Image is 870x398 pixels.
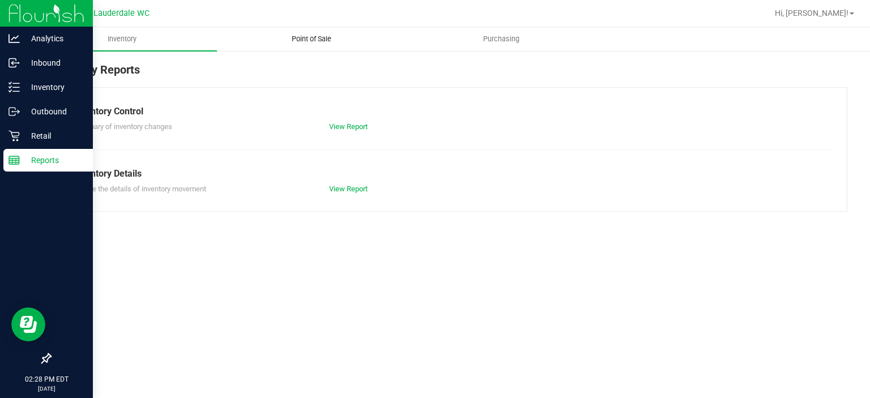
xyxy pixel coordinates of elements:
p: 02:28 PM EDT [5,374,88,384]
p: [DATE] [5,384,88,393]
inline-svg: Analytics [8,33,20,44]
span: Explore the details of inventory movement [73,185,206,193]
span: Hi, [PERSON_NAME]! [775,8,848,18]
div: Inventory Control [73,105,824,118]
p: Inbound [20,56,88,70]
p: Retail [20,129,88,143]
inline-svg: Reports [8,155,20,166]
a: Purchasing [407,27,596,51]
inline-svg: Inbound [8,57,20,69]
p: Analytics [20,32,88,45]
a: Point of Sale [217,27,407,51]
iframe: Resource center [11,307,45,341]
span: Summary of inventory changes [73,122,172,131]
span: Point of Sale [276,34,347,44]
span: Purchasing [468,34,535,44]
p: Inventory [20,80,88,94]
a: View Report [329,185,368,193]
div: Inventory Reports [50,61,847,87]
inline-svg: Outbound [8,106,20,117]
p: Outbound [20,105,88,118]
div: Inventory Details [73,167,824,181]
a: Inventory [27,27,217,51]
a: View Report [329,122,368,131]
span: Ft. Lauderdale WC [82,8,150,18]
inline-svg: Inventory [8,82,20,93]
span: Inventory [92,34,152,44]
p: Reports [20,153,88,167]
inline-svg: Retail [8,130,20,142]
